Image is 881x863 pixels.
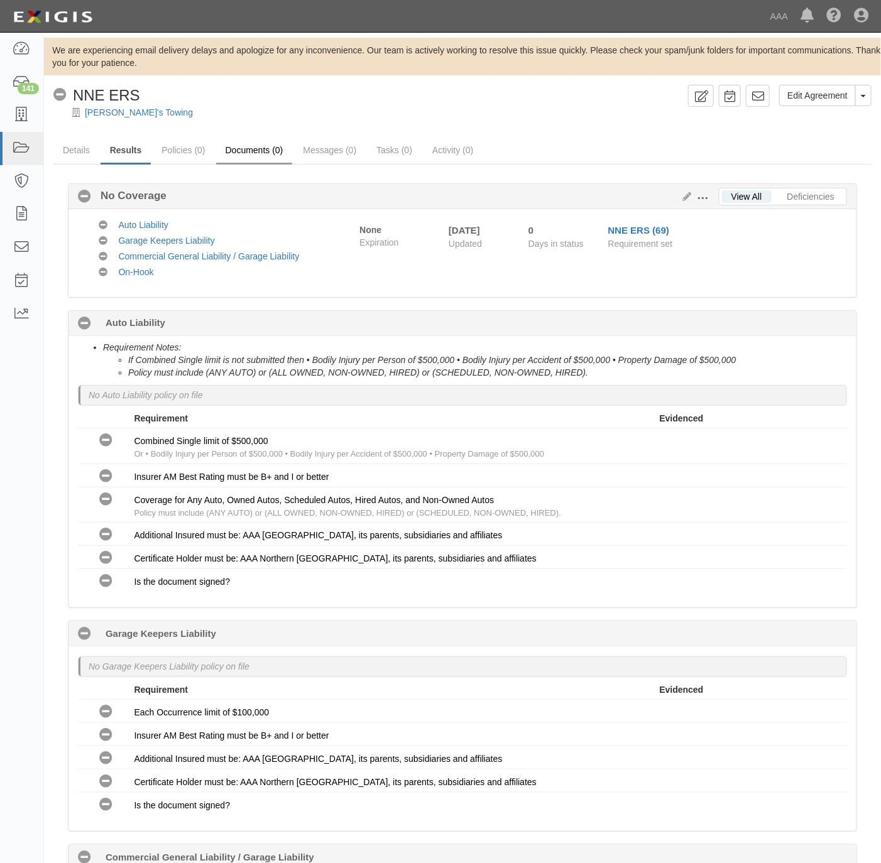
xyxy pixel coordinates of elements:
[722,190,772,203] a: View All
[106,627,216,640] b: Garage Keepers Liability
[85,107,193,117] a: [PERSON_NAME]'s Towing
[99,237,107,246] i: No Coverage
[826,9,841,24] i: Help Center - Complianz
[119,251,300,261] a: Commercial General Liability / Garage Liability
[134,707,270,717] span: Each Occurrence limit of $100,000
[678,192,692,202] a: Edit Results
[134,730,329,741] span: Insurer AM Best Rating must be B+ and I or better
[73,87,140,104] span: NNE ERS
[99,798,112,811] i: No Coverage
[101,138,151,165] a: Results
[99,705,112,719] i: No Coverage
[134,800,231,810] span: Is the document signed?
[119,267,154,277] a: On-Hook
[134,436,268,446] span: Combined Single limit of $500,000
[53,138,99,163] a: Details
[78,627,91,641] i: No Coverage 0 days (since 09/02/2025)
[660,685,704,695] strong: Evidenced
[608,225,670,236] a: NNE ERS (69)
[134,553,537,563] span: Certificate Holder must be: AAA Northern [GEOGRAPHIC_DATA], its parents, subsidiaries and affiliates
[119,236,215,246] a: Garage Keepers Liability
[359,225,381,235] strong: None
[99,252,107,261] i: No Coverage
[99,528,112,541] i: No Coverage
[608,239,673,249] span: Requirement set
[449,239,482,249] span: Updated
[78,317,91,330] i: No Coverage 0 days (since 09/02/2025)
[134,685,189,695] strong: Requirement
[99,221,107,230] i: No Coverage
[99,775,112,788] i: No Coverage
[99,752,112,765] i: No Coverage
[106,316,165,329] b: Auto Liability
[53,89,67,102] i: No Coverage
[216,138,293,165] a: Documents (0)
[99,470,112,483] i: No Coverage
[99,493,112,506] i: No Coverage
[128,366,847,379] li: Policy must include (ANY AUTO) or (ALL OWNED, NON-OWNED, HIRED) or (SCHEDULED, NON-OWNED, HIRED).
[779,85,856,106] a: Edit Agreement
[423,138,483,163] a: Activity (0)
[660,413,704,423] strong: Evidenced
[134,508,561,518] span: Policy must include (ANY AUTO) or (ALL OWNED, NON-OWNED, HIRED) or (SCHEDULED, NON-OWNED, HIRED).
[18,83,39,94] div: 141
[134,777,537,787] span: Certificate Holder must be: AAA Northern [GEOGRAPHIC_DATA], its parents, subsidiaries and affiliates
[44,44,881,69] div: We are experiencing email delivery delays and apologize for any inconvenience. Our team is active...
[134,754,503,764] span: Additional Insured must be: AAA [GEOGRAPHIC_DATA], its parents, subsidiaries and affiliates
[134,413,189,423] strong: Requirement
[9,6,96,28] img: logo-5460c22ac91f19d4615b14bd174203de0afe785f0fc80cf4dbbc73dc1793850b.png
[367,138,422,163] a: Tasks (0)
[293,138,366,163] a: Messages (0)
[134,495,495,505] span: Coverage for Any Auto, Owned Autos, Scheduled Autos, Hired Autos, and Non-Owned Autos
[91,188,167,204] b: No Coverage
[53,85,140,106] div: NNE ERS
[99,575,112,588] i: No Coverage
[89,389,203,401] p: No Auto Liability policy on file
[99,434,112,447] i: No Coverage
[99,729,112,742] i: No Coverage
[99,551,112,565] i: No Coverage
[134,472,329,482] span: Insurer AM Best Rating must be B+ and I or better
[528,239,584,249] span: Days in status
[99,268,107,277] i: No Coverage
[152,138,214,163] a: Policies (0)
[78,190,91,204] i: No Coverage
[778,190,844,203] a: Deficiencies
[103,341,847,379] li: Requirement Notes:
[119,220,168,230] a: Auto Liability
[89,660,249,673] p: No Garage Keepers Liability policy on file
[134,530,503,540] span: Additional Insured must be: AAA [GEOGRAPHIC_DATA], its parents, subsidiaries and affiliates
[764,4,794,29] a: AAA
[128,354,847,366] li: If Combined Single limit is not submitted then • Bodily Injury per Person of $500,000 • Bodily In...
[449,224,510,237] div: [DATE]
[134,449,544,459] span: Or • Bodily Injury per Person of $500,000 • Bodily Injury per Accident of $500,000 • Property Dam...
[528,224,599,237] div: Since 09/02/2025
[359,236,439,249] span: Expiration
[134,577,231,587] span: Is the document signed?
